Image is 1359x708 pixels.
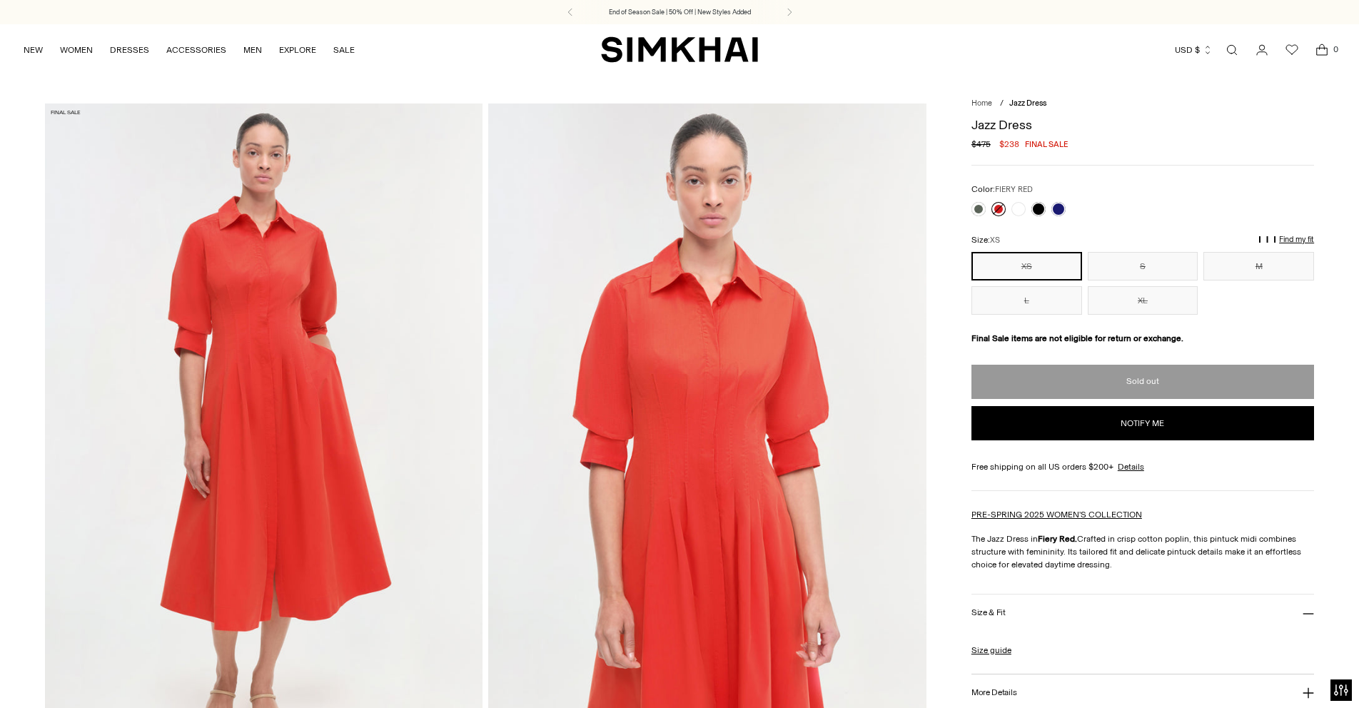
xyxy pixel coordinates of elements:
span: Jazz Dress [1009,98,1046,108]
h3: Size & Fit [971,608,1006,617]
a: DRESSES [110,34,149,66]
p: The Jazz Dress in Crafted in crisp cotton poplin, this pintuck midi combines structure with femin... [971,532,1314,571]
a: Go to the account page [1248,36,1276,64]
a: Open search modal [1218,36,1246,64]
button: Size & Fit [971,595,1314,631]
a: Size guide [971,644,1011,657]
button: Notify me [971,406,1314,440]
a: NEW [24,34,43,66]
a: Wishlist [1278,36,1306,64]
div: / [1000,98,1004,110]
a: WOMEN [60,34,93,66]
a: Details [1118,460,1144,473]
label: Color: [971,183,1033,196]
nav: breadcrumbs [971,98,1314,110]
span: $238 [999,138,1019,151]
a: Home [971,98,992,108]
a: Open cart modal [1308,36,1336,64]
button: XS [971,252,1082,280]
a: End of Season Sale | 50% Off | New Styles Added [609,7,751,17]
span: FIERY RED [995,185,1033,194]
button: USD $ [1175,34,1213,66]
a: MEN [243,34,262,66]
a: EXPLORE [279,34,316,66]
button: M [1203,252,1314,280]
button: L [971,286,1082,315]
h1: Jazz Dress [971,118,1314,131]
strong: Final Sale items are not eligible for return or exchange. [971,333,1183,343]
strong: Fiery Red. [1038,534,1077,544]
span: 0 [1329,43,1342,56]
s: $475 [971,138,991,151]
button: S [1088,252,1198,280]
a: SIMKHAI [601,36,758,64]
button: XL [1088,286,1198,315]
label: Size: [971,233,1000,247]
a: ACCESSORIES [166,34,226,66]
a: PRE-SPRING 2025 WOMEN'S COLLECTION [971,510,1142,520]
h3: More Details [971,688,1016,697]
a: SALE [333,34,355,66]
span: XS [990,236,1000,245]
div: Free shipping on all US orders $200+ [971,460,1314,473]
